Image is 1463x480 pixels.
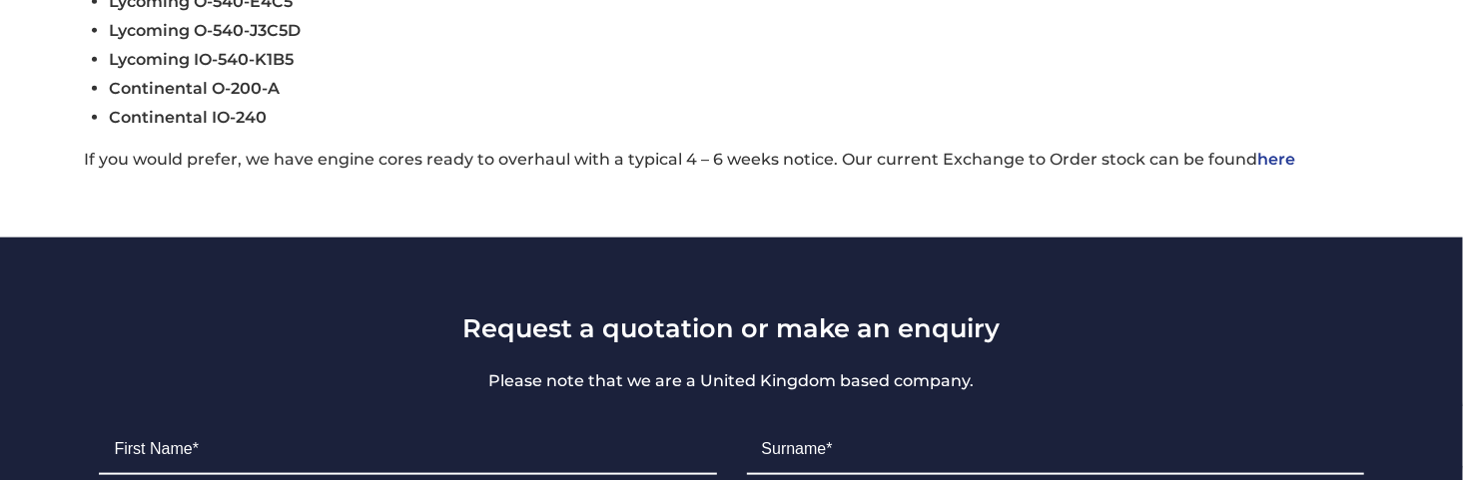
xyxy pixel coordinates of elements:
span: Lycoming O-540-J3C5D [109,21,301,40]
span: Continental IO-240 [109,108,267,127]
input: First Name* [99,425,716,475]
input: Surname* [747,425,1364,475]
h3: Request a quotation or make an enquiry [84,312,1378,343]
p: Please note that we are a United Kingdom based company. [84,369,1378,393]
a: here [1257,150,1295,169]
span: Lycoming IO-540-K1B5 [109,50,294,69]
span: Continental O-200-A [109,79,280,98]
p: If you would prefer, we have engine cores ready to overhaul with a typical 4 – 6 weeks notice. Ou... [84,148,1378,172]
